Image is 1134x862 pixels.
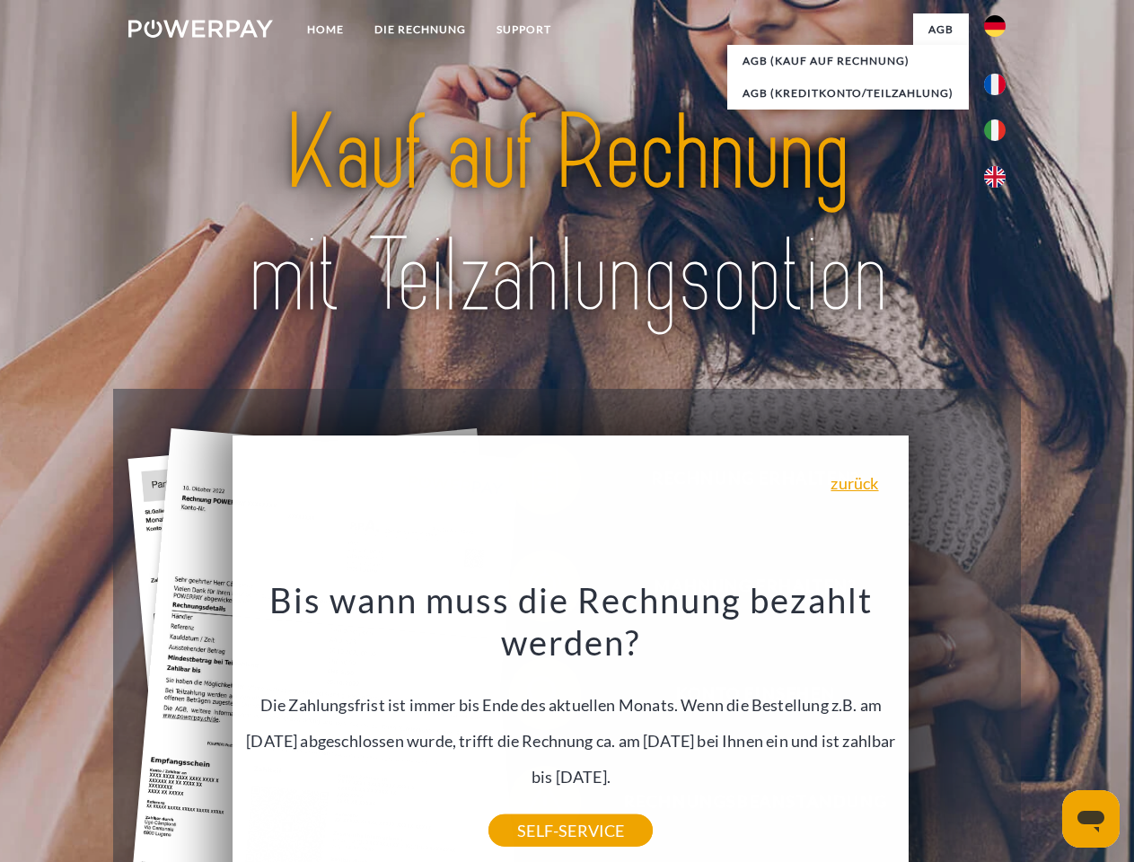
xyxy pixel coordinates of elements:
[984,15,1006,37] img: de
[488,814,653,847] a: SELF-SERVICE
[913,13,969,46] a: agb
[984,74,1006,95] img: fr
[359,13,481,46] a: DIE RECHNUNG
[481,13,567,46] a: SUPPORT
[727,45,969,77] a: AGB (Kauf auf Rechnung)
[984,166,1006,188] img: en
[171,86,963,344] img: title-powerpay_de.svg
[984,119,1006,141] img: it
[831,475,878,491] a: zurück
[243,578,899,831] div: Die Zahlungsfrist ist immer bis Ende des aktuellen Monats. Wenn die Bestellung z.B. am [DATE] abg...
[727,77,969,110] a: AGB (Kreditkonto/Teilzahlung)
[243,578,899,664] h3: Bis wann muss die Rechnung bezahlt werden?
[128,20,273,38] img: logo-powerpay-white.svg
[1062,790,1120,848] iframe: Schaltfläche zum Öffnen des Messaging-Fensters
[292,13,359,46] a: Home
